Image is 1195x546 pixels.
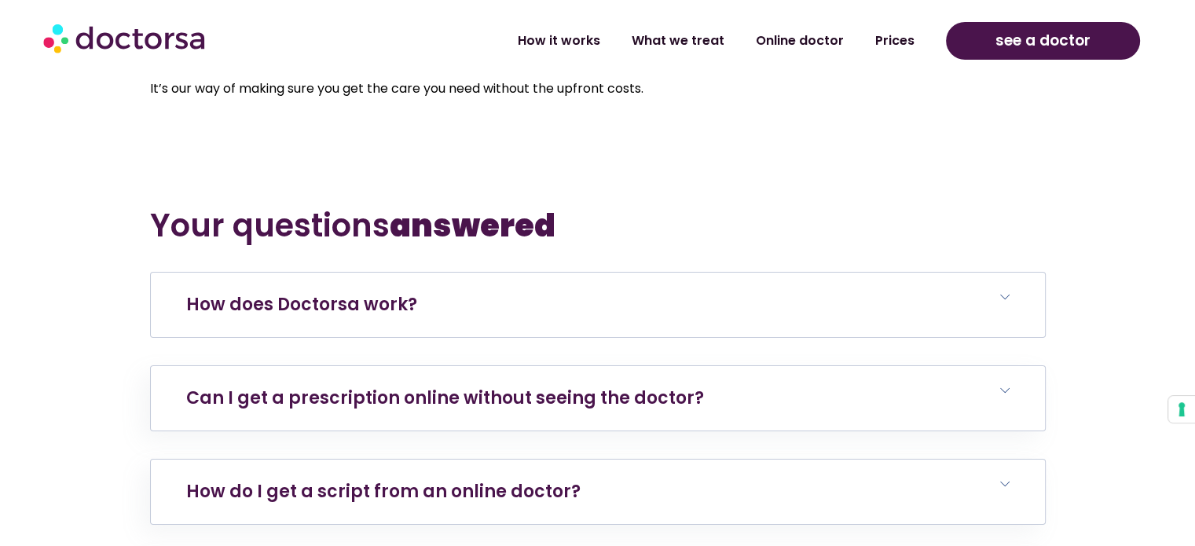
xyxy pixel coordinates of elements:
[186,479,581,504] a: How do I get a script from an online doctor?
[860,23,930,59] a: Prices
[390,203,555,247] b: answered
[740,23,860,59] a: Online doctor
[186,292,417,317] a: How does Doctorsa work?
[995,28,1091,53] span: see a doctor
[946,22,1140,60] a: see a doctor
[151,366,1045,431] h6: Can I get a prescription online without seeing the doctor?
[315,23,930,59] nav: Menu
[151,460,1045,524] h6: How do I get a script from an online doctor?
[616,23,740,59] a: What we treat
[1168,396,1195,423] button: Your consent preferences for tracking technologies
[150,56,1046,100] p: The cost of your consultation will be temporarily held at checkout. Then, once your insurance pro...
[186,386,704,410] a: Can I get a prescription online without seeing the doctor?
[502,23,616,59] a: How it works
[151,273,1045,337] h6: How does Doctorsa work?
[150,207,1046,244] h2: Your questions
